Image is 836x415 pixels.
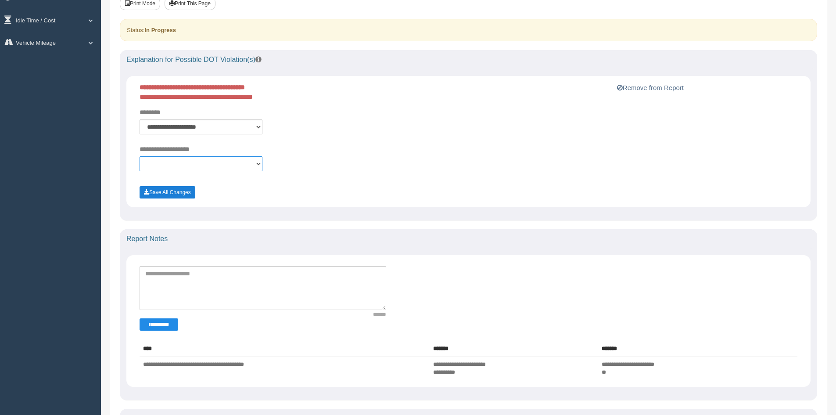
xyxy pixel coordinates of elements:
div: Explanation for Possible DOT Violation(s) [120,50,817,69]
button: Change Filter Options [140,318,178,331]
div: Status: [120,19,817,41]
button: Remove from Report [614,83,686,93]
div: Report Notes [120,229,817,249]
strong: In Progress [144,27,176,33]
button: Save [140,186,195,198]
